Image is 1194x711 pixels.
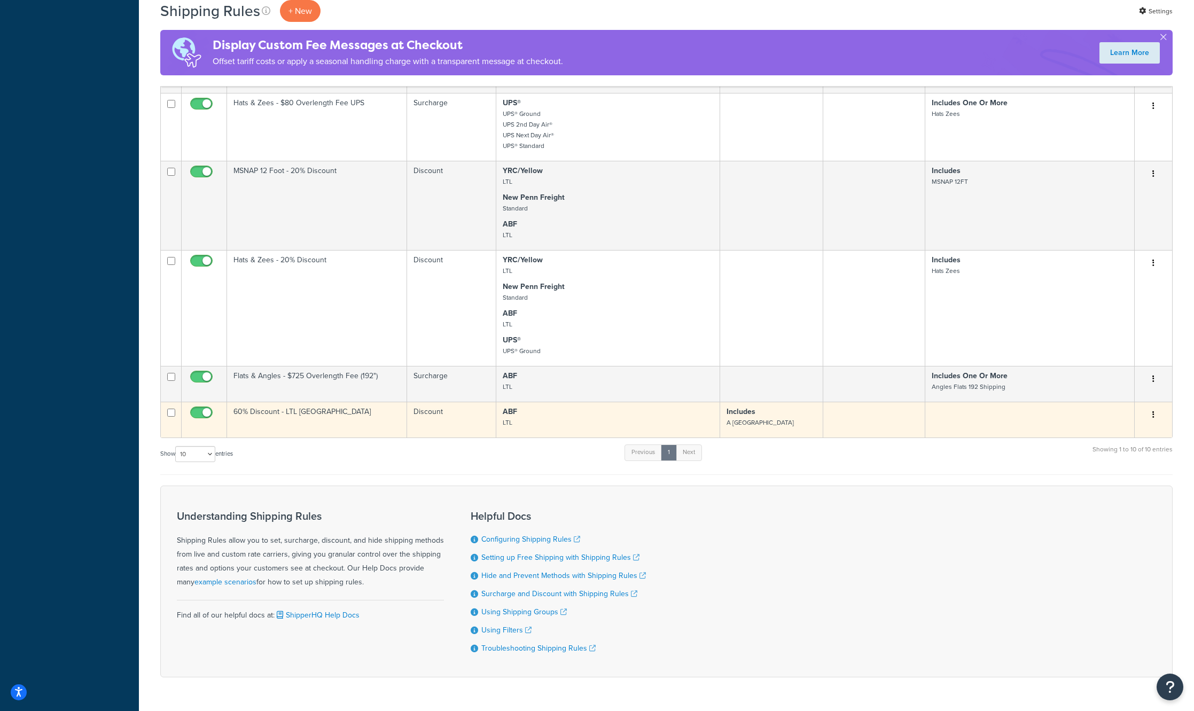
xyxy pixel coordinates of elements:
[932,370,1008,381] strong: Includes One Or More
[227,93,407,161] td: Hats & Zees - $80 Overlength Fee UPS
[175,446,215,462] select: Showentries
[503,165,543,176] strong: YRC/Yellow
[503,218,517,230] strong: ABF
[625,444,662,460] a: Previous
[676,444,702,460] a: Next
[1092,443,1173,466] div: Showing 1 to 10 of 10 entries
[503,281,565,292] strong: New Penn Freight
[481,643,596,654] a: Troubleshooting Shipping Rules
[932,165,961,176] strong: Includes
[160,1,260,21] h1: Shipping Rules
[160,446,233,462] label: Show entries
[213,36,563,54] h4: Display Custom Fee Messages at Checkout
[932,382,1005,392] small: Angles Flats 192 Shipping
[227,366,407,402] td: Flats & Angles - $725 Overlength Fee (192")
[481,534,580,545] a: Configuring Shipping Rules
[481,588,637,599] a: Surcharge and Discount with Shipping Rules
[227,402,407,437] td: 60% Discount - LTL [GEOGRAPHIC_DATA]
[503,293,528,302] small: Standard
[727,406,755,417] strong: Includes
[503,177,512,186] small: LTL
[503,204,528,213] small: Standard
[481,624,532,636] a: Using Filters
[661,444,677,460] a: 1
[194,576,256,588] a: example scenarios
[503,308,517,319] strong: ABF
[932,177,968,186] small: MSNAP 12FT
[407,250,496,366] td: Discount
[471,510,646,522] h3: Helpful Docs
[213,54,563,69] p: Offset tariff costs or apply a seasonal handling charge with a transparent message at checkout.
[407,93,496,161] td: Surcharge
[932,266,960,276] small: Hats Zees
[407,402,496,437] td: Discount
[503,406,517,417] strong: ABF
[481,552,639,563] a: Setting up Free Shipping with Shipping Rules
[503,382,512,392] small: LTL
[227,161,407,250] td: MSNAP 12 Foot - 20% Discount
[407,366,496,402] td: Surcharge
[481,570,646,581] a: Hide and Prevent Methods with Shipping Rules
[177,510,444,522] h3: Understanding Shipping Rules
[503,370,517,381] strong: ABF
[227,250,407,366] td: Hats & Zees - 20% Discount
[503,319,512,329] small: LTL
[177,510,444,589] div: Shipping Rules allow you to set, surcharge, discount, and hide shipping methods from live and cus...
[177,600,444,622] div: Find all of our helpful docs at:
[481,606,567,618] a: Using Shipping Groups
[503,109,554,151] small: UPS® Ground UPS 2nd Day Air® UPS Next Day Air® UPS® Standard
[503,230,512,240] small: LTL
[932,254,961,265] strong: Includes
[160,30,213,75] img: duties-banner-06bc72dcb5fe05cb3f9472aba00be2ae8eb53ab6f0d8bb03d382ba314ac3c341.png
[1099,42,1160,64] a: Learn More
[932,109,960,119] small: Hats Zees
[275,610,360,621] a: ShipperHQ Help Docs
[503,192,565,203] strong: New Penn Freight
[1139,4,1173,19] a: Settings
[503,254,543,265] strong: YRC/Yellow
[503,418,512,427] small: LTL
[503,97,521,108] strong: UPS®
[1157,674,1183,700] button: Open Resource Center
[727,418,794,427] small: A [GEOGRAPHIC_DATA]
[503,334,521,346] strong: UPS®
[932,97,1008,108] strong: Includes One Or More
[503,346,541,356] small: UPS® Ground
[407,161,496,250] td: Discount
[503,266,512,276] small: LTL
